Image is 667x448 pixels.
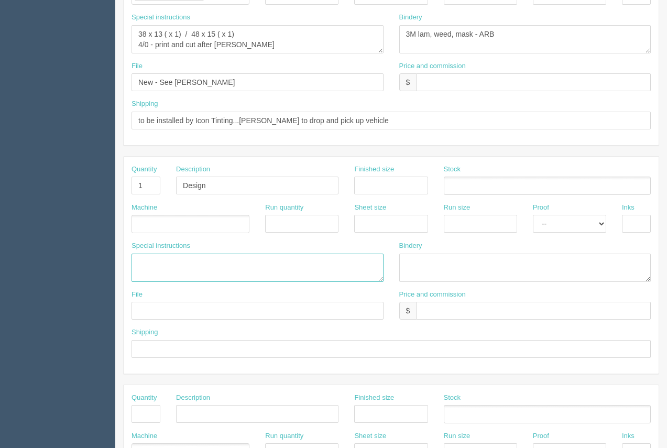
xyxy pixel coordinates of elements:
label: Special instructions [132,241,190,251]
div: $ [399,73,417,91]
div: $ [399,302,417,320]
label: Run size [444,203,471,213]
label: Price and commission [399,290,466,300]
label: Quantity [132,393,157,403]
label: Proof [533,431,549,441]
label: Special instructions [132,13,190,23]
label: Stock [444,393,461,403]
label: Finished size [354,165,394,174]
label: Proof [533,203,549,213]
label: Inks [622,203,635,213]
label: Machine [132,203,157,213]
label: Shipping [132,99,158,109]
label: Stock [444,165,461,174]
label: Machine [132,431,157,441]
label: Description [176,393,210,403]
label: Quantity [132,165,157,174]
label: Shipping [132,327,158,337]
label: Finished size [354,393,394,403]
label: Run quantity [265,203,303,213]
label: Bindery [399,241,422,251]
label: Run size [444,431,471,441]
label: Sheet size [354,431,386,441]
label: Run quantity [265,431,303,441]
label: Description [176,165,210,174]
textarea: Prestige Drywall Logo [132,254,384,282]
label: File [132,61,143,71]
label: Price and commission [399,61,466,71]
label: Inks [622,431,635,441]
label: Bindery [399,13,422,23]
label: Sheet size [354,203,386,213]
label: File [132,290,143,300]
